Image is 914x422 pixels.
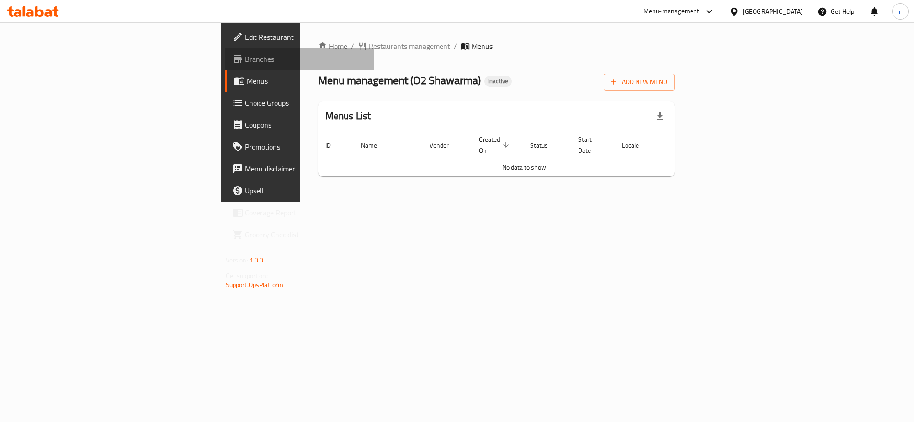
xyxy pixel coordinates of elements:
span: Grocery Checklist [245,229,367,240]
span: Name [361,140,389,151]
li: / [454,41,457,52]
a: Upsell [225,180,374,202]
table: enhanced table [318,131,730,176]
a: Restaurants management [358,41,450,52]
span: Menu management ( O2 Shawarma ) [318,70,481,91]
span: Restaurants management [369,41,450,52]
span: r [899,6,901,16]
a: Coupons [225,114,374,136]
a: Coverage Report [225,202,374,224]
a: Menu disclaimer [225,158,374,180]
span: Get support on: [226,270,268,282]
button: Add New Menu [604,74,675,91]
span: Inactive [484,77,512,85]
div: Menu-management [643,6,700,17]
span: Vendor [430,140,461,151]
span: Version: [226,254,248,266]
span: Promotions [245,141,367,152]
span: Coverage Report [245,207,367,218]
span: Coupons [245,119,367,130]
span: Start Date [578,134,604,156]
span: Created On [479,134,512,156]
span: 1.0.0 [250,254,264,266]
a: Support.OpsPlatform [226,279,284,291]
span: Add New Menu [611,76,667,88]
span: No data to show [502,161,546,173]
div: Export file [649,105,671,127]
span: Status [530,140,560,151]
a: Grocery Checklist [225,224,374,246]
span: Upsell [245,185,367,196]
span: Menus [472,41,493,52]
a: Promotions [225,136,374,158]
span: Choice Groups [245,97,367,108]
h2: Menus List [325,109,371,123]
span: Menus [247,75,367,86]
span: Branches [245,53,367,64]
div: Inactive [484,76,512,87]
div: [GEOGRAPHIC_DATA] [743,6,803,16]
span: Locale [622,140,651,151]
span: Menu disclaimer [245,163,367,174]
nav: breadcrumb [318,41,675,52]
a: Branches [225,48,374,70]
span: ID [325,140,343,151]
th: Actions [662,131,730,159]
a: Menus [225,70,374,92]
a: Edit Restaurant [225,26,374,48]
a: Choice Groups [225,92,374,114]
span: Edit Restaurant [245,32,367,43]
